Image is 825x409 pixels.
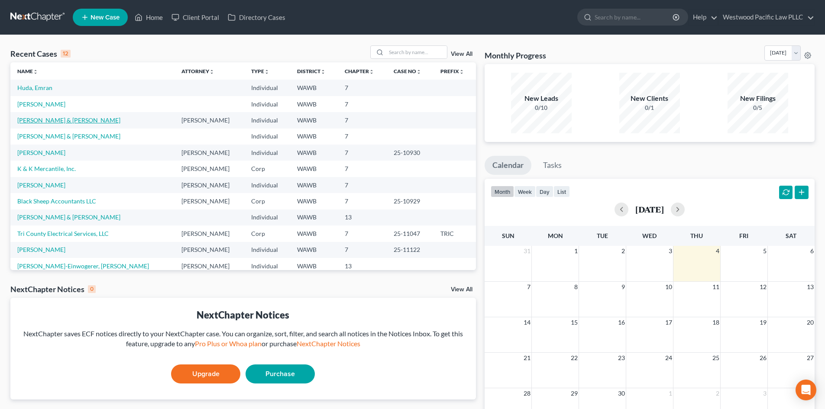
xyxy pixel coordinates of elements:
[806,317,815,328] span: 20
[17,262,149,270] a: [PERSON_NAME]-Einwogerer, [PERSON_NAME]
[712,317,720,328] span: 18
[338,145,387,161] td: 7
[434,225,476,242] td: TRIC
[290,96,338,112] td: WAWB
[244,112,290,128] td: Individual
[502,232,514,239] span: Sun
[17,132,120,140] a: [PERSON_NAME] & [PERSON_NAME]
[209,69,214,74] i: unfold_more
[526,282,531,292] span: 7
[451,287,472,293] a: View All
[175,177,244,193] td: [PERSON_NAME]
[712,353,720,363] span: 25
[17,149,65,156] a: [PERSON_NAME]
[244,80,290,96] td: Individual
[297,68,326,74] a: Districtunfold_more
[806,282,815,292] span: 13
[244,193,290,209] td: Corp
[597,232,608,239] span: Tue
[320,69,326,74] i: unfold_more
[689,10,718,25] a: Help
[668,246,673,256] span: 3
[668,388,673,399] span: 1
[175,258,244,274] td: [PERSON_NAME]
[175,225,244,242] td: [PERSON_NAME]
[244,225,290,242] td: Corp
[635,205,664,214] h2: [DATE]
[338,242,387,258] td: 7
[338,177,387,193] td: 7
[416,69,421,74] i: unfold_more
[244,96,290,112] td: Individual
[290,112,338,128] td: WAWB
[290,258,338,274] td: WAWB
[511,93,572,103] div: New Leads
[175,193,244,209] td: [PERSON_NAME]
[573,246,579,256] span: 1
[290,193,338,209] td: WAWB
[171,364,240,383] a: Upgrade
[17,329,469,349] div: NextChapter saves ECF notices directly to your NextChapter case. You can organize, sort, filter, ...
[536,186,553,197] button: day
[386,46,447,58] input: Search by name...
[440,68,464,74] a: Prefixunfold_more
[715,388,720,399] span: 2
[762,388,767,399] span: 3
[573,282,579,292] span: 8
[796,380,816,400] div: Open Intercom Messenger
[17,197,96,205] a: Black Sheep Accountants LLC
[290,161,338,177] td: WAWB
[338,96,387,112] td: 7
[786,232,796,239] span: Sat
[762,246,767,256] span: 5
[617,388,626,399] span: 30
[290,80,338,96] td: WAWB
[17,84,52,91] a: Huda, Emran
[394,68,421,74] a: Case Nounfold_more
[712,282,720,292] span: 11
[264,69,269,74] i: unfold_more
[514,186,536,197] button: week
[664,282,673,292] span: 10
[175,242,244,258] td: [PERSON_NAME]
[387,145,434,161] td: 25-10930
[338,80,387,96] td: 7
[369,69,374,74] i: unfold_more
[290,209,338,225] td: WAWB
[290,177,338,193] td: WAWB
[535,156,569,175] a: Tasks
[338,129,387,145] td: 7
[338,112,387,128] td: 7
[387,225,434,242] td: 25-11047
[485,156,531,175] a: Calendar
[485,50,546,61] h3: Monthly Progress
[17,246,65,253] a: [PERSON_NAME]
[10,284,96,294] div: NextChapter Notices
[167,10,223,25] a: Client Portal
[17,116,120,124] a: [PERSON_NAME] & [PERSON_NAME]
[244,177,290,193] td: Individual
[619,103,680,112] div: 0/1
[246,364,315,383] a: Purchase
[511,103,572,112] div: 0/10
[759,317,767,328] span: 19
[621,282,626,292] span: 9
[290,129,338,145] td: WAWB
[728,103,788,112] div: 0/5
[10,48,71,59] div: Recent Cases
[642,232,657,239] span: Wed
[244,209,290,225] td: Individual
[491,186,514,197] button: month
[459,69,464,74] i: unfold_more
[338,258,387,274] td: 13
[718,10,814,25] a: Westwood Pacific Law PLLC
[61,50,71,58] div: 12
[523,246,531,256] span: 31
[290,225,338,242] td: WAWB
[617,353,626,363] span: 23
[595,9,674,25] input: Search by name...
[338,225,387,242] td: 7
[17,165,76,172] a: K & K Mercantile, Inc.
[664,353,673,363] span: 24
[759,353,767,363] span: 26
